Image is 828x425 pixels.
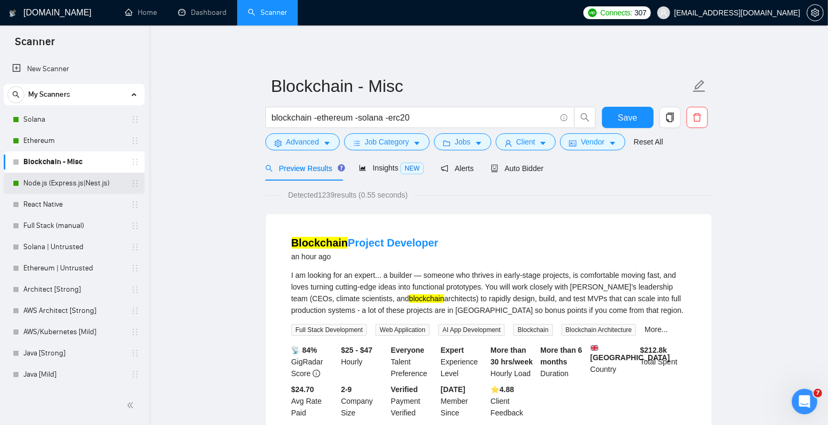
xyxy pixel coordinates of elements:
b: Everyone [391,346,424,354]
a: Ethereum [23,130,124,151]
span: AI App Development [438,324,505,336]
span: info-circle [313,370,320,377]
span: Advanced [286,136,319,148]
span: caret-down [475,139,482,147]
span: Jobs [455,136,471,148]
div: Close [187,4,206,23]
span: 307 [634,7,646,19]
img: 🇬🇧 [591,344,598,352]
button: go back [7,4,27,24]
span: holder [131,200,139,209]
a: More... [645,325,668,334]
span: disappointed reaction [65,315,93,336]
div: Hourly Load [489,344,539,379]
span: smiley reaction [120,315,148,336]
b: More than 30 hrs/week [491,346,533,366]
span: holder [131,349,139,358]
span: search [8,91,24,98]
a: Open in help center [64,350,149,358]
li: New Scanner [4,58,145,80]
a: AWS/Kubernetes [Mild] [23,321,124,343]
b: Expert [441,346,464,354]
a: Reset All [634,136,663,148]
a: Ethereum | Untrusted [23,258,124,279]
div: Member Since [439,384,489,419]
span: delete [687,113,707,122]
b: More than 6 months [540,346,582,366]
span: setting [807,8,823,17]
span: double-left [127,400,137,411]
span: holder [131,243,139,251]
a: homeHome [125,8,157,17]
div: Tooltip anchor [337,163,346,173]
span: holder [131,307,139,315]
span: holder [131,285,139,294]
b: Verified [391,385,418,394]
span: Vendor [581,136,604,148]
span: Web Application [375,324,430,336]
b: ⭐️ 4.88 [491,385,514,394]
button: search [7,86,24,103]
button: idcardVendorcaret-down [560,133,625,150]
a: Blockchain - Misc [23,151,124,173]
a: New Scanner [12,58,136,80]
span: holder [131,222,139,230]
span: caret-down [413,139,421,147]
a: PHP (Symfony) [23,385,124,406]
span: holder [131,158,139,166]
b: $24.70 [291,385,314,394]
span: area-chart [359,164,366,172]
input: Search Freelance Jobs... [272,111,556,124]
span: user [505,139,512,147]
span: Scanner [6,34,63,56]
span: notification [441,165,448,172]
span: holder [131,264,139,273]
span: holder [131,115,139,124]
a: Node.js (Express.js|Nest.js) [23,173,124,194]
button: delete [687,107,708,128]
button: setting [807,4,824,21]
button: settingAdvancedcaret-down [265,133,340,150]
img: logo [9,5,16,22]
button: Expand window [166,4,187,24]
b: $ 212.8k [640,346,667,354]
span: neutral face reaction [93,315,120,336]
span: search [265,165,273,172]
mark: Blockchain [291,237,348,249]
b: [DATE] [441,385,465,394]
div: Hourly [339,344,389,379]
button: folderJobscaret-down [434,133,491,150]
button: userClientcaret-down [496,133,556,150]
span: setting [274,139,282,147]
div: Talent Preference [389,344,439,379]
a: BlockchainProject Developer [291,237,439,249]
span: Client [516,136,536,148]
b: 📡 84% [291,346,317,354]
span: 😐 [98,315,114,336]
a: searchScanner [248,8,287,17]
span: Blockchain [513,324,553,336]
a: Java [Strong] [23,343,124,364]
iframe: Intercom live chat [792,389,817,414]
a: Architect [Strong] [23,279,124,300]
div: GigRadar Score [289,344,339,379]
b: 2-9 [341,385,352,394]
div: Avg Rate Paid [289,384,339,419]
mark: blockchain [409,294,444,303]
div: Did this answer your question? [13,304,200,316]
button: copy [659,107,681,128]
span: Alerts [441,164,474,173]
span: 😃 [126,315,141,336]
span: holder [131,370,139,379]
span: holder [131,328,139,336]
span: bars [353,139,361,147]
span: idcard [569,139,576,147]
a: dashboardDashboard [178,8,227,17]
span: Connects: [600,7,632,19]
div: Client Feedback [489,384,539,419]
span: search [575,113,595,122]
a: Java [Mild] [23,364,124,385]
a: React Native [23,194,124,215]
span: 7 [814,389,822,397]
span: folder [443,139,450,147]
